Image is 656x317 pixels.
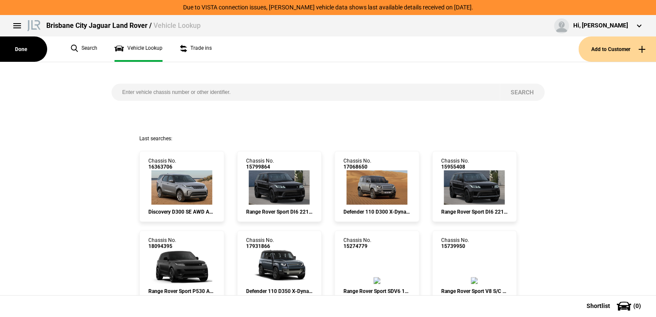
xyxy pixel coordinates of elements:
div: Defender 110 D350 X-Dynamic SE AWD Auto 25MY [246,288,313,294]
div: Chassis No. [441,158,469,170]
img: 15739950_ext.jpeg [471,277,478,284]
div: Chassis No. [148,158,176,170]
input: Enter vehicle chassis number or other identifier. [111,84,500,101]
div: Range Rover Sport P530 Autobiography AWD Auto 25MY [148,288,215,294]
a: Vehicle Lookup [114,36,162,62]
div: Brisbane City Jaguar Land Rover / [46,21,201,30]
a: Trade ins [180,36,212,62]
button: Add to Customer [578,36,656,62]
span: 15955408 [441,164,469,170]
span: 17931866 [246,243,274,249]
img: 15274779_ext.jpeg [373,277,380,284]
span: ( 0 ) [633,303,641,309]
span: 16363706 [148,164,176,170]
div: Hi, [PERSON_NAME] [573,21,628,30]
span: 15274779 [343,243,371,249]
a: Search [71,36,97,62]
img: 18094395_ext.jpeg [151,250,212,284]
span: 15739950 [441,243,469,249]
div: Defender 110 D300 X-Dynamic SE 5-door AWD Auto 24M [343,209,410,215]
div: Chassis No. [246,237,274,250]
img: 17068650_ext.jpeg [346,170,407,205]
span: 18094395 [148,243,176,249]
span: 15799864 [246,164,274,170]
button: Shortlist(0) [574,295,656,317]
img: 15955408_ext.jpeg [444,170,505,205]
div: Chassis No. [343,237,371,250]
span: 17068650 [343,164,371,170]
div: Chassis No. [246,158,274,170]
img: 15799864_ext.jpeg [249,170,310,205]
img: 16363706_ext.jpeg [151,170,212,205]
div: Chassis No. [343,158,371,170]
div: Discovery D300 SE AWD Auto 22MY [148,209,215,215]
span: Shortlist [587,303,610,309]
img: 17931866_ext.jpeg [249,250,310,284]
button: Search [500,84,545,101]
div: Range Rover Sport DI6 221kW HSE AWD Auto 21.5MY [441,209,508,215]
img: landrover.png [26,18,42,31]
div: Range Rover Sport SDV6 183kW SE AWD Auto 20MY [343,288,410,294]
span: Last searches: [139,136,172,142]
div: Chassis No. [441,237,469,250]
div: Chassis No. [148,237,176,250]
div: Range Rover Sport V8 S/C 423kW SVR AWD Auto 21MY [441,288,508,294]
span: Vehicle Lookup [153,21,201,30]
div: Range Rover Sport DI6 221kW HSE Dynamic AWD Auto 2 [246,209,313,215]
